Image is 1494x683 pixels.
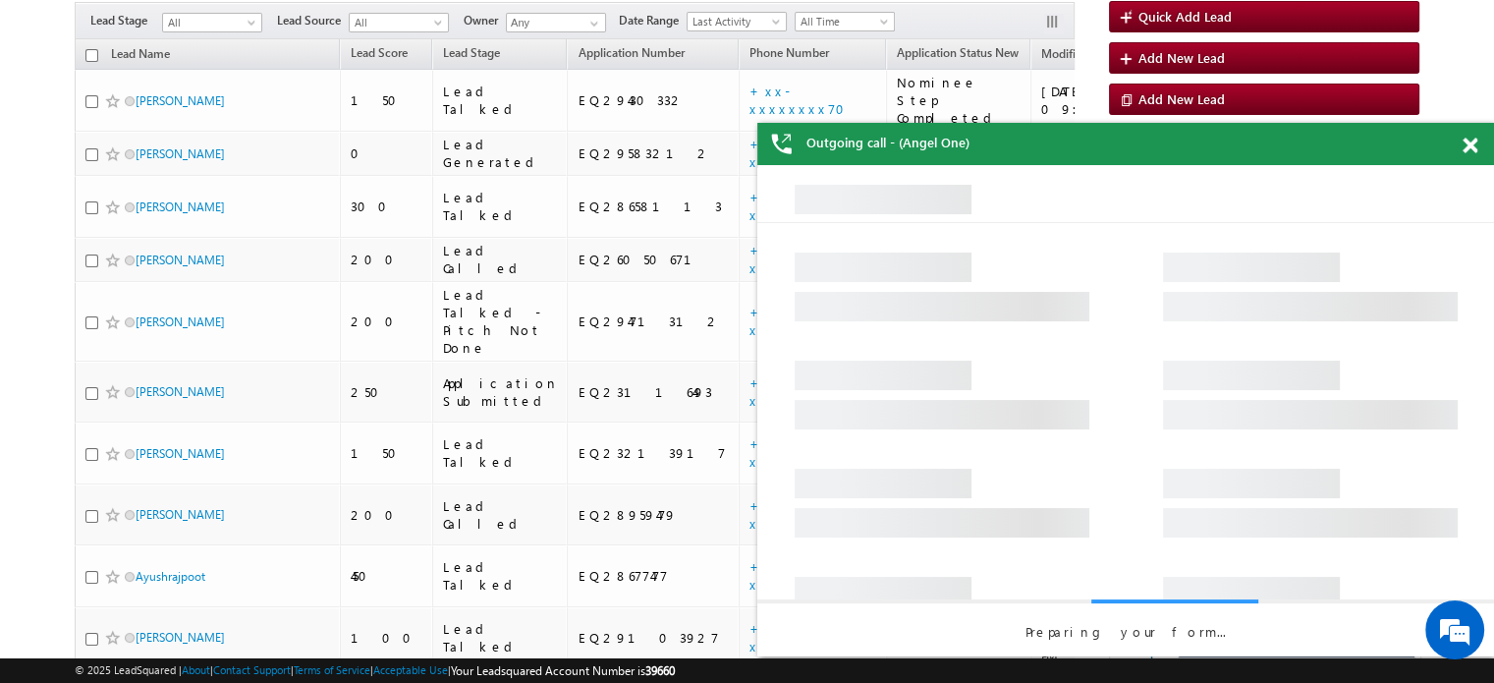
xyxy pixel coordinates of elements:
span: Add New Lead [1138,90,1225,107]
input: Check all records [85,49,98,62]
div: Lead Generated [443,136,559,171]
a: [PERSON_NAME] [136,93,225,108]
div: EQ29471312 [578,313,730,330]
span: Add New Lead [1138,49,1225,66]
span: Owner [464,12,506,29]
a: [PERSON_NAME] [136,199,225,214]
div: Lead Talked [443,435,559,471]
span: Application Number [578,45,684,60]
div: [DATE] 09:17 AM [1041,83,1184,118]
div: Lead Called [443,497,559,533]
span: Last Activity [688,13,781,30]
img: d_60004797649_company_0_60004797649 [33,103,83,129]
a: +xx-xxxxxxxx03 [749,558,856,593]
div: 200 [351,506,423,524]
a: +xx-xxxxxxxx97 [749,242,847,276]
div: 250 [351,383,423,401]
a: All Time [795,12,895,31]
a: Last Activity [687,12,787,31]
a: Lead Score [341,42,417,68]
span: All [350,14,443,31]
a: +xx-xxxxxxxx96 [749,374,845,409]
a: About [182,663,210,676]
div: EQ23213917 [578,444,730,462]
div: EQ29430332 [578,91,730,109]
div: EQ28959479 [578,506,730,524]
span: Modified On [1041,46,1107,61]
span: Quick Add Lead [1138,8,1232,25]
a: +xx-xxxxxxxx70 [749,497,857,532]
div: Chat with us now [102,103,330,129]
div: EQ29103927 [578,629,730,647]
a: Lead Name [101,43,180,69]
span: © 2025 LeadSquared | | | | | [75,661,675,680]
div: 200 [351,251,423,268]
div: EQ29583212 [578,144,730,162]
div: Lead Called [443,242,559,277]
a: Lead Stage [433,42,510,68]
a: [PERSON_NAME] [136,507,225,522]
a: [PERSON_NAME] [136,384,225,399]
a: Application Number [568,42,693,68]
span: 39660 [645,663,675,678]
div: Application Submitted [443,374,559,410]
div: EQ23116493 [578,383,730,401]
a: +xx-xxxxxxxx84 [749,304,842,338]
a: Acceptable Use [373,663,448,676]
a: Modified On (sorted descending) [1031,42,1135,68]
a: All [162,13,262,32]
span: All [163,14,256,31]
div: 150 [351,444,423,462]
span: Lead Stage [90,12,162,29]
div: 300 [351,198,423,215]
textarea: Type your message and hit 'Enter' [26,182,359,518]
a: +xx-xxxxxxxx08 [749,620,860,655]
div: Lead Talked [443,83,559,118]
a: [PERSON_NAME] [136,630,225,645]
span: Application Status New [897,45,1019,60]
span: Lead Stage [443,45,500,60]
div: 0 [351,144,423,162]
a: +xx-xxxxxxxx25 [749,136,848,170]
input: Type to Search [506,13,606,32]
em: Start Chat [267,535,357,561]
div: Minimize live chat window [322,10,369,57]
div: Lead Talked - Pitch Not Done [443,286,559,357]
div: 150 [351,91,423,109]
a: Ayushrajpoot [136,569,205,584]
a: [PERSON_NAME] [136,253,225,267]
div: Lead Talked [443,620,559,655]
div: Lead Talked [443,558,559,594]
a: [PERSON_NAME] [136,146,225,161]
a: [PERSON_NAME] [136,314,225,329]
a: Application Status New [887,42,1028,68]
div: EQ26050671 [578,251,730,268]
a: All [349,13,449,32]
a: +xx-xxxxxxxx48 [749,435,842,470]
div: Lead Talked [443,189,559,224]
a: +xx-xxxxxxxx70 [749,83,857,117]
span: Phone Number [749,45,829,60]
span: All Time [796,13,889,30]
a: +xx-xxxxxxxx21 [749,189,873,223]
a: [PERSON_NAME] [136,446,225,461]
a: Terms of Service [294,663,370,676]
div: EQ28658113 [578,198,730,215]
div: EQ28677477 [578,567,730,585]
span: Lead Score [351,45,408,60]
div: 200 [351,313,423,330]
div: 450 [351,567,423,585]
span: Lead Source [277,12,349,29]
a: Contact Support [213,663,291,676]
a: Phone Number [740,42,839,68]
div: 100 [351,629,423,647]
span: Date Range [619,12,687,29]
div: Nominee Step Completed [897,74,1022,127]
span: Your Leadsquared Account Number is [451,663,675,678]
span: Outgoing call - (Angel One) [806,134,969,151]
a: Show All Items [580,14,604,33]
